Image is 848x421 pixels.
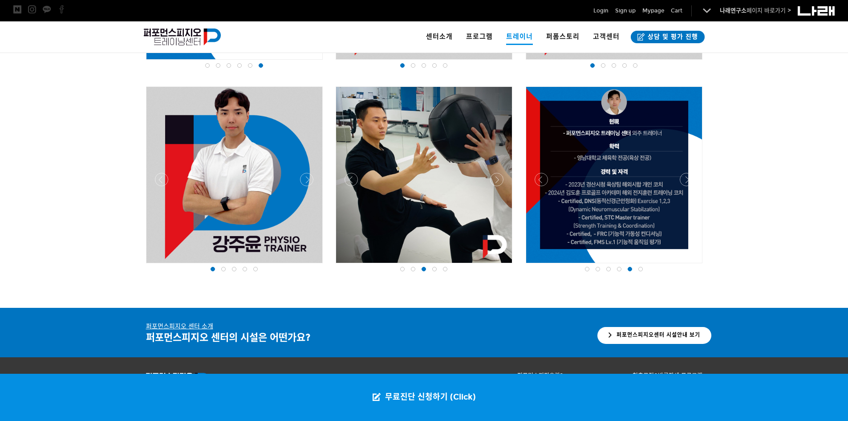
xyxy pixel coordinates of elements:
a: 트레이너 [499,21,540,53]
span: 센터소개 [426,33,453,41]
a: 나래연구소페이지 바로가기 > [720,7,791,14]
a: 퍼포먼스피지오란? [517,372,563,379]
span: 고객센터 [593,33,620,41]
a: 퍼포먼스피지오 센터 소개 [146,323,213,330]
a: Login [593,6,609,15]
a: 무료진단 신청하기 (Click) [364,374,485,421]
span: 상담 및 평가 진행 [645,33,698,41]
span: 트레이너 [506,29,533,45]
img: 퍼포먼스피지오 트레이닝센터 로고 [146,373,209,387]
u: 퍼포먼스피지오 센터 소개 [146,323,213,330]
a: 프로그램 [459,21,499,53]
a: 퍼폼스토리 [540,21,586,53]
a: Sign up [615,6,636,15]
span: 퍼포먼스피지오 센터의 시설은 어떤가요? [146,331,311,343]
a: 척추교정&바른자세 프로그램 [633,372,702,379]
a: 센터소개 [419,21,459,53]
a: 퍼포먼스피지오센터 시설안내 보기 [597,327,711,343]
a: 고객센터 [586,21,626,53]
a: Mypage [642,6,664,15]
span: 프로그램 [466,33,493,41]
span: 퍼폼스토리 [546,33,580,41]
a: 상담 및 평가 진행 [631,31,705,43]
strong: 나래연구소 [720,7,747,14]
a: Cart [671,6,682,15]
